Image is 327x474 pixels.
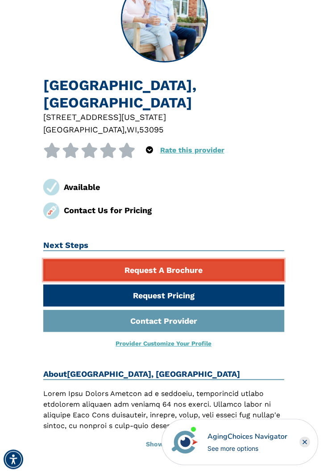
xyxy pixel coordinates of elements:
div: See more options [207,444,287,453]
div: Accessibility Menu [4,449,23,469]
div: Popover trigger [146,143,153,158]
a: Provider Customize Your Profile [116,340,211,347]
span: [GEOGRAPHIC_DATA] [43,125,124,134]
h2: About [GEOGRAPHIC_DATA], [GEOGRAPHIC_DATA] [43,369,284,380]
span: WI [127,125,137,134]
h1: [GEOGRAPHIC_DATA], [GEOGRAPHIC_DATA] [43,77,284,111]
a: Contact Provider [43,310,284,332]
div: Contact Us for Pricing [64,204,284,216]
h2: Next Steps [43,240,284,251]
a: Request A Brochure [43,259,284,281]
a: Request Pricing [43,284,284,306]
span: , [124,125,127,134]
div: AgingChoices Navigator [207,431,287,442]
span: , [137,125,139,134]
a: Rate this provider [160,146,224,154]
div: Available [64,181,157,193]
div: 53095 [139,124,164,136]
div: [STREET_ADDRESS][US_STATE] [43,111,284,123]
img: avatar [170,427,200,457]
div: Close [299,437,310,447]
button: Show More [43,435,284,454]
